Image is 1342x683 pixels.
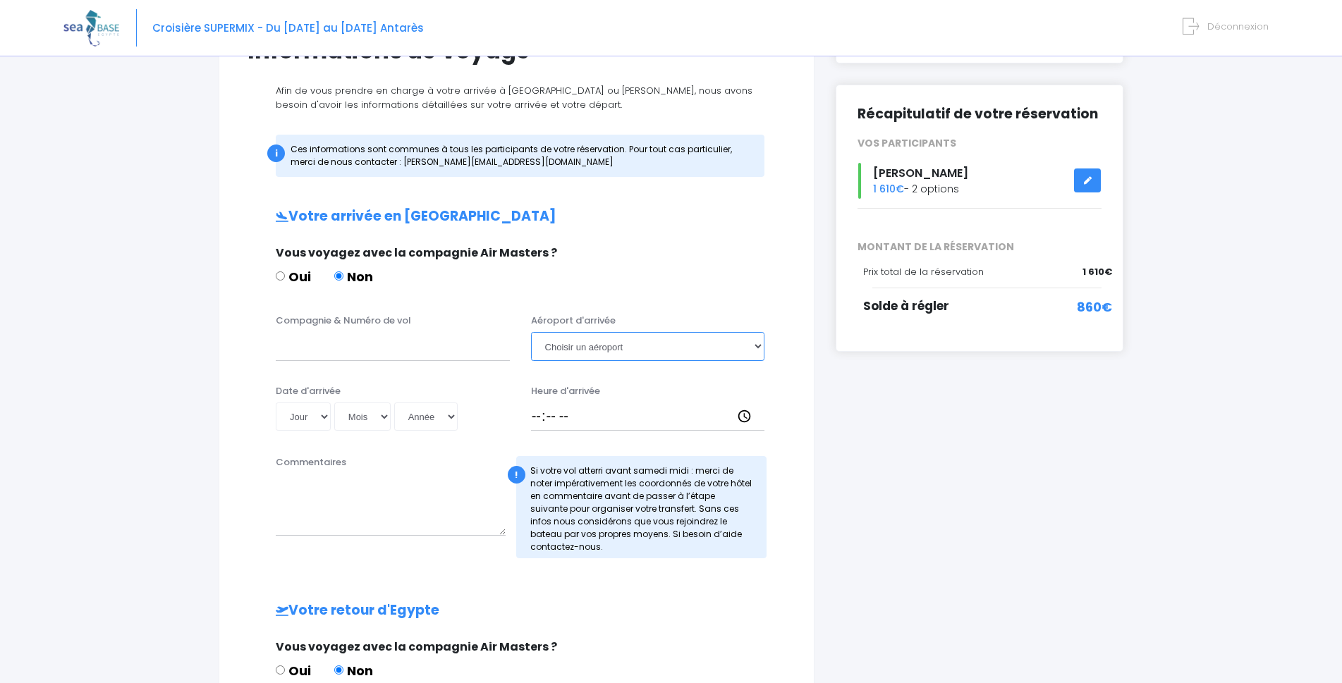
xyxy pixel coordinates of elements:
span: 1 610€ [1082,265,1112,279]
div: Si votre vol atterri avant samedi midi : merci de noter impérativement les coordonnés de votre hô... [516,456,767,558]
label: Heure d'arrivée [531,384,600,398]
span: MONTANT DE LA RÉSERVATION [847,240,1112,254]
p: Afin de vous prendre en charge à votre arrivée à [GEOGRAPHIC_DATA] ou [PERSON_NAME], nous avons b... [248,84,786,111]
label: Commentaires [276,455,346,469]
span: Solde à régler [863,297,949,314]
label: Non [334,661,373,680]
label: Oui [276,267,311,286]
label: Non [334,267,373,286]
div: VOS PARTICIPANTS [847,136,1112,151]
label: Date d'arrivée [276,384,341,398]
span: [PERSON_NAME] [873,165,968,181]
span: Déconnexion [1207,20,1269,33]
div: i [267,144,285,162]
label: Oui [276,661,311,680]
input: Oui [276,665,285,675]
label: Aéroport d'arrivée [531,314,616,328]
input: Oui [276,271,285,281]
span: Vous voyagez avec la compagnie Air Masters ? [276,639,557,655]
div: - 2 options [847,163,1112,199]
h1: Informations de voyage [248,37,786,64]
span: 860€ [1077,297,1112,316]
span: 1 610€ [873,182,904,196]
span: Prix total de la réservation [863,265,984,278]
span: Croisière SUPERMIX - Du [DATE] au [DATE] Antarès [152,20,424,35]
div: ! [508,466,525,484]
span: Vous voyagez avec la compagnie Air Masters ? [276,245,557,261]
input: Non [334,665,343,675]
label: Compagnie & Numéro de vol [276,314,411,328]
div: Ces informations sont communes à tous les participants de votre réservation. Pour tout cas partic... [276,135,764,177]
h2: Récapitulatif de votre réservation [858,106,1102,123]
h2: Votre arrivée en [GEOGRAPHIC_DATA] [248,209,786,225]
h2: Votre retour d'Egypte [248,603,786,619]
input: Non [334,271,343,281]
